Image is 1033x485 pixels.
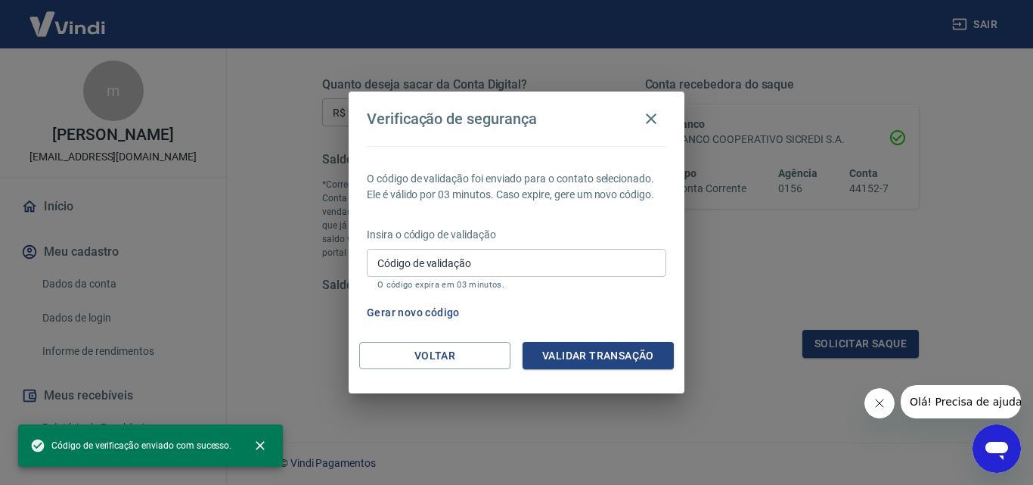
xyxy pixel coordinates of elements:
[367,227,666,243] p: Insira o código de validação
[523,342,674,370] button: Validar transação
[901,385,1021,418] iframe: Mensagem da empresa
[30,438,231,453] span: Código de verificação enviado com sucesso.
[359,342,510,370] button: Voltar
[377,280,656,290] p: O código expira em 03 minutos.
[864,388,895,418] iframe: Fechar mensagem
[367,110,537,128] h4: Verificação de segurança
[367,171,666,203] p: O código de validação foi enviado para o contato selecionado. Ele é válido por 03 minutos. Caso e...
[244,429,277,462] button: close
[973,424,1021,473] iframe: Botão para abrir a janela de mensagens
[361,299,466,327] button: Gerar novo código
[9,11,127,23] span: Olá! Precisa de ajuda?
